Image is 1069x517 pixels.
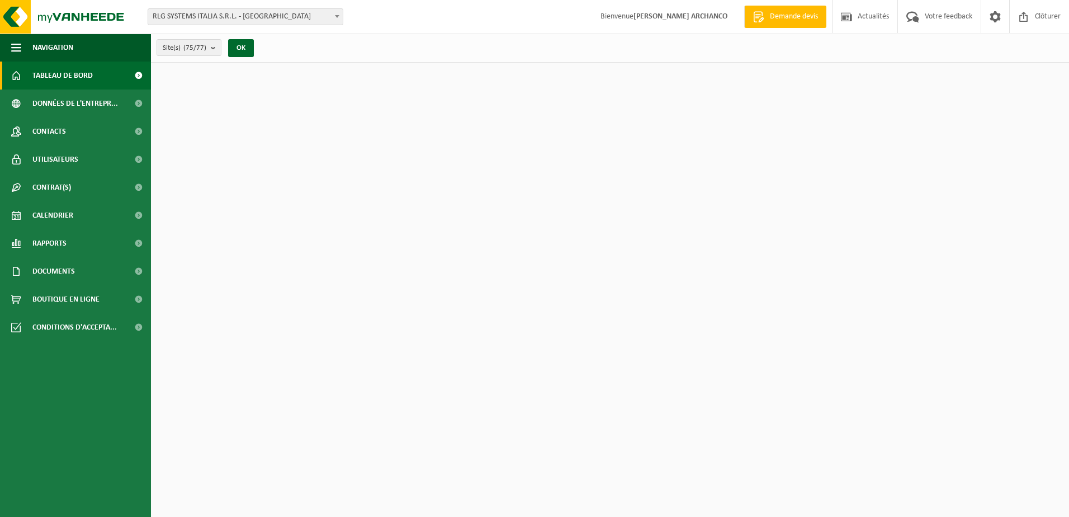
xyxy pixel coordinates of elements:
a: Demande devis [744,6,826,28]
span: Documents [32,257,75,285]
span: Navigation [32,34,73,62]
span: Contacts [32,117,66,145]
span: Boutique en ligne [32,285,100,313]
span: Demande devis [767,11,821,22]
span: Site(s) [163,40,206,57]
span: Données de l'entrepr... [32,90,118,117]
span: Utilisateurs [32,145,78,173]
span: Contrat(s) [32,173,71,201]
count: (75/77) [183,44,206,51]
span: Tableau de bord [32,62,93,90]
button: OK [228,39,254,57]
span: RLG SYSTEMS ITALIA S.R.L. - TORINO [148,8,343,25]
span: Rapports [32,229,67,257]
span: Calendrier [32,201,73,229]
button: Site(s)(75/77) [157,39,221,56]
strong: [PERSON_NAME] ARCHANCO [633,12,727,21]
span: RLG SYSTEMS ITALIA S.R.L. - TORINO [148,9,343,25]
span: Conditions d'accepta... [32,313,117,341]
